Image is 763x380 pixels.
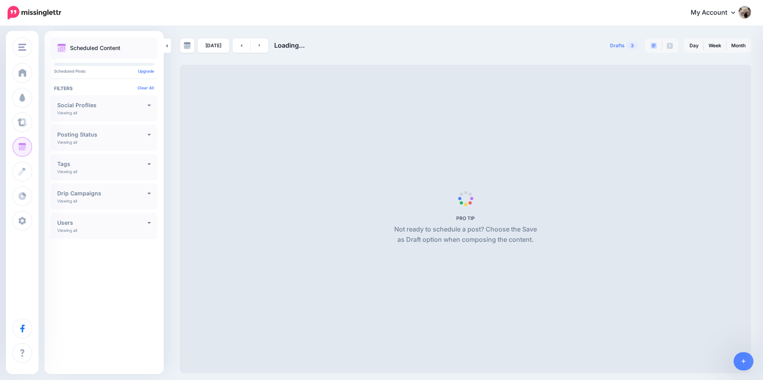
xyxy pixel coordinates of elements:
p: Viewing all [57,199,77,203]
h4: Filters [54,85,154,91]
h5: PRO TIP [391,215,540,221]
p: Viewing all [57,169,77,174]
a: Clear All [137,85,154,90]
span: Loading... [274,41,305,49]
a: Drafts3 [605,39,643,53]
p: Viewing all [57,110,77,115]
h4: Users [57,220,147,226]
p: Viewing all [57,228,77,233]
a: [DATE] [198,39,229,53]
p: Scheduled Posts [54,69,154,73]
a: Month [726,39,750,52]
a: Week [704,39,726,52]
h4: Social Profiles [57,102,147,108]
h4: Posting Status [57,132,147,137]
img: calendar.png [57,44,66,52]
img: menu.png [18,44,26,51]
img: paragraph-boxed.png [651,42,657,49]
img: Missinglettr [8,6,61,19]
a: Day [685,39,703,52]
span: 3 [627,42,638,49]
h4: Drip Campaigns [57,191,147,196]
span: Drafts [610,43,625,48]
img: calendar-grey-darker.png [184,42,191,49]
p: Scheduled Content [70,45,120,51]
p: Not ready to schedule a post? Choose the Save as Draft option when composing the content. [391,224,540,245]
img: facebook-grey-square.png [667,43,673,49]
h4: Tags [57,161,147,167]
a: My Account [683,3,751,23]
a: Upgrade [138,69,154,73]
p: Viewing all [57,140,77,145]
